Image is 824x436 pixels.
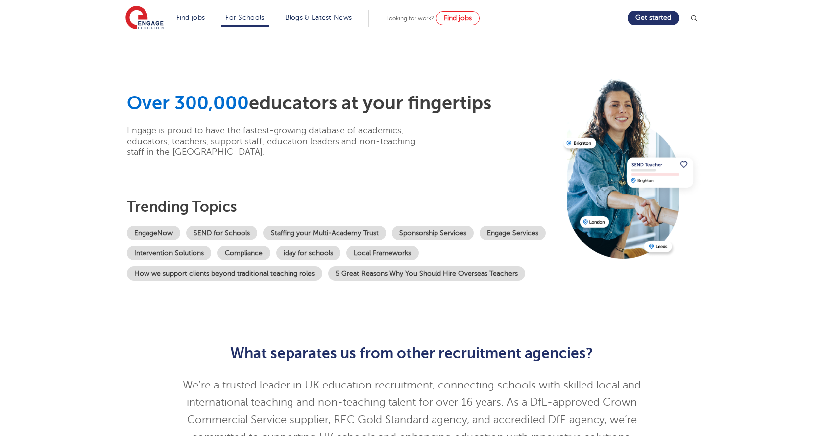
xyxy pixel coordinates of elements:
span: Looking for work? [386,15,434,22]
img: Engage Education [125,6,164,31]
a: Engage Services [480,226,546,240]
a: How we support clients beyond traditional teaching roles [127,266,322,281]
a: Local Frameworks [346,246,419,260]
h2: What separates us from other recruitment agencies? [169,345,655,362]
a: Compliance [217,246,270,260]
a: Find jobs [176,14,205,21]
a: Blogs & Latest News [285,14,352,21]
a: Find jobs [436,11,480,25]
a: Staffing your Multi-Academy Trust [263,226,386,240]
a: Get started [628,11,679,25]
a: SEND for Schools [186,226,257,240]
h3: Trending topics [127,198,556,216]
span: Find jobs [444,14,472,22]
a: iday for schools [276,246,340,260]
h1: educators at your fingertips [127,92,556,115]
a: For Schools [225,14,264,21]
a: 5 Great Reasons Why You Should Hire Overseas Teachers [328,266,525,281]
a: EngageNow [127,226,180,240]
p: Engage is proud to have the fastest-growing database of academics, educators, teachers, support s... [127,125,431,157]
a: Sponsorship Services [392,226,474,240]
span: Over 300,000 [127,93,249,114]
a: Intervention Solutions [127,246,211,260]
